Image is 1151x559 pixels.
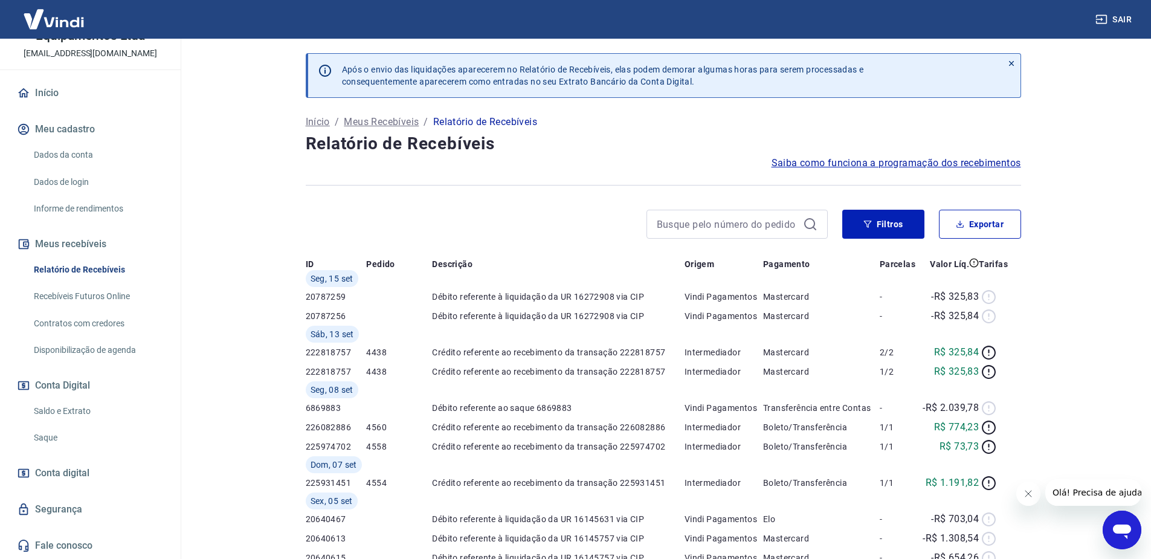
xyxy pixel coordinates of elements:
input: Busque pelo número do pedido [657,215,798,233]
span: Seg, 08 set [311,384,353,396]
p: 222818757 [306,346,367,358]
a: Disponibilização de agenda [29,338,166,363]
p: Mastercard [763,346,880,358]
span: Sex, 05 set [311,495,353,507]
p: Mastercard [763,291,880,303]
p: R$ 325,83 [934,364,979,379]
p: Mastercard [763,532,880,544]
a: Informe de rendimentos [29,196,166,221]
button: Sair [1093,8,1136,31]
p: Pagamento [763,258,810,270]
p: Após o envio das liquidações aparecerem no Relatório de Recebíveis, elas podem demorar algumas ho... [342,63,864,88]
p: - [880,532,918,544]
p: Intermediador [685,366,763,378]
a: Fale conosco [15,532,166,559]
p: R$ 73,73 [940,439,979,454]
p: Brattu Peças e Equipamentos Ltda [10,17,171,42]
span: Conta digital [35,465,89,482]
h4: Relatório de Recebíveis [306,132,1021,156]
a: Conta digital [15,460,166,486]
p: Boleto/Transferência [763,441,880,453]
p: Débito referente à liquidação da UR 16272908 via CIP [432,291,684,303]
p: 1/1 [880,421,918,433]
p: -R$ 325,84 [931,309,979,323]
p: Mastercard [763,366,880,378]
p: Crédito referente ao recebimento da transação 222818757 [432,366,684,378]
iframe: Fechar mensagem [1016,482,1040,506]
p: 20787259 [306,291,367,303]
p: 4554 [366,477,432,489]
a: Saiba como funciona a programação dos recebimentos [772,156,1021,170]
p: 6869883 [306,402,367,414]
p: 222818757 [306,366,367,378]
p: Intermediador [685,421,763,433]
p: Intermediador [685,441,763,453]
p: Tarifas [979,258,1008,270]
p: 4438 [366,366,432,378]
a: Relatório de Recebíveis [29,257,166,282]
p: Boleto/Transferência [763,477,880,489]
p: R$ 325,84 [934,345,979,360]
p: R$ 1.191,82 [926,476,979,490]
a: Contratos com credores [29,311,166,336]
p: Intermediador [685,346,763,358]
p: Mastercard [763,310,880,322]
p: - [880,310,918,322]
button: Meu cadastro [15,116,166,143]
p: Crédito referente ao recebimento da transação 225931451 [432,477,684,489]
a: Saque [29,425,166,450]
p: 225974702 [306,441,367,453]
a: Saldo e Extrato [29,399,166,424]
p: ID [306,258,314,270]
p: Transferência entre Contas [763,402,880,414]
p: Débito referente ao saque 6869883 [432,402,684,414]
span: Dom, 07 set [311,459,357,471]
p: 4438 [366,346,432,358]
span: Seg, 15 set [311,273,353,285]
button: Conta Digital [15,372,166,399]
p: 226082886 [306,421,367,433]
a: Dados de login [29,170,166,195]
p: Vindi Pagamentos [685,532,763,544]
a: Dados da conta [29,143,166,167]
p: Crédito referente ao recebimento da transação 222818757 [432,346,684,358]
p: Crédito referente ao recebimento da transação 226082886 [432,421,684,433]
p: R$ 774,23 [934,420,979,435]
p: Relatório de Recebíveis [433,115,537,129]
p: -R$ 703,04 [931,512,979,526]
p: -R$ 2.039,78 [923,401,979,415]
img: Vindi [15,1,93,37]
p: Boleto/Transferência [763,421,880,433]
p: Vindi Pagamentos [685,310,763,322]
a: Início [306,115,330,129]
button: Filtros [842,210,924,239]
a: Início [15,80,166,106]
p: Descrição [432,258,472,270]
button: Meus recebíveis [15,231,166,257]
span: Olá! Precisa de ajuda? [7,8,102,18]
p: Elo [763,513,880,525]
a: Recebíveis Futuros Online [29,284,166,309]
p: Débito referente à liquidação da UR 16272908 via CIP [432,310,684,322]
p: 1/1 [880,477,918,489]
p: 4558 [366,441,432,453]
p: 20640467 [306,513,367,525]
p: -R$ 1.308,54 [923,531,979,546]
p: - [880,513,918,525]
p: - [880,402,918,414]
p: Origem [685,258,714,270]
p: 2/2 [880,346,918,358]
p: / [335,115,339,129]
p: - [880,291,918,303]
iframe: Mensagem da empresa [1045,479,1141,506]
a: Meus Recebíveis [344,115,419,129]
p: [EMAIL_ADDRESS][DOMAIN_NAME] [24,47,157,60]
p: Crédito referente ao recebimento da transação 225974702 [432,441,684,453]
p: Vindi Pagamentos [685,291,763,303]
p: 1/2 [880,366,918,378]
p: Débito referente à liquidação da UR 16145631 via CIP [432,513,684,525]
p: Vindi Pagamentos [685,513,763,525]
p: Parcelas [880,258,915,270]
